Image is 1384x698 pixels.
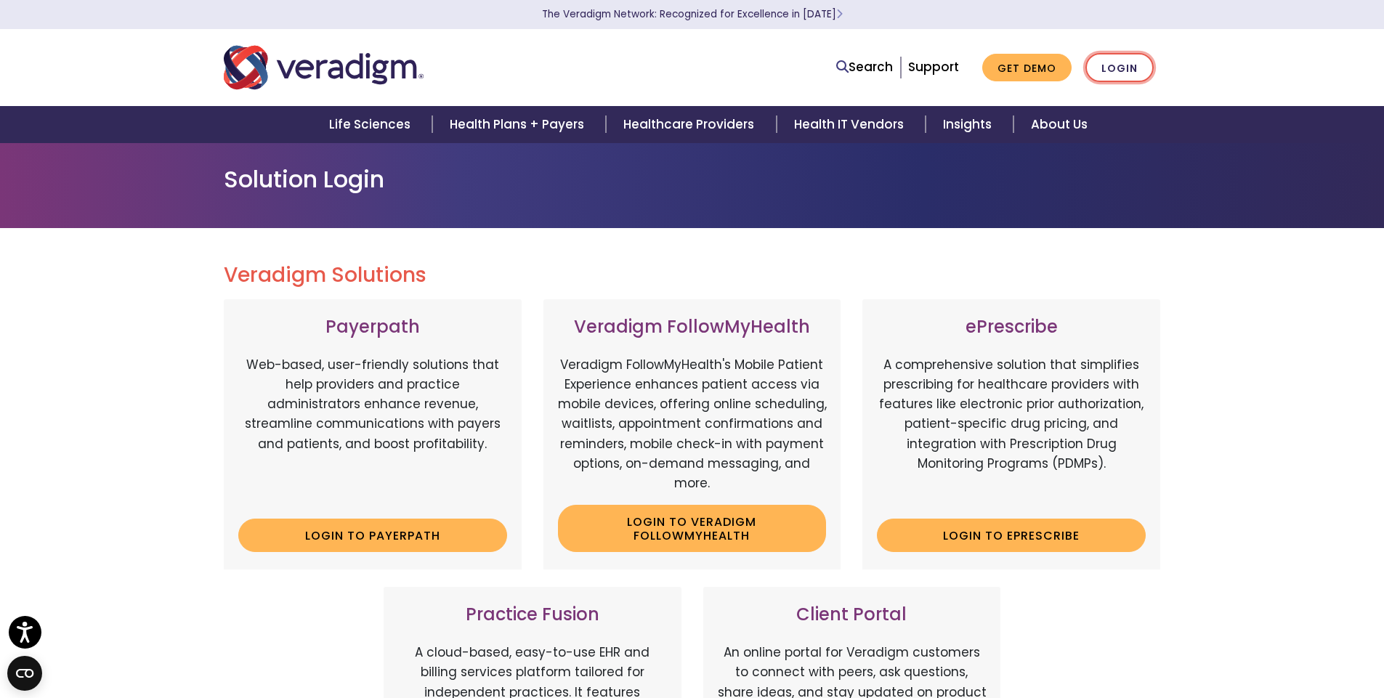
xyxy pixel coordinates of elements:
a: About Us [1013,106,1105,143]
a: Login to Payerpath [238,519,507,552]
a: Healthcare Providers [606,106,776,143]
img: Veradigm logo [224,44,424,92]
button: Open CMP widget [7,656,42,691]
h3: ePrescribe [877,317,1146,338]
h3: Veradigm FollowMyHealth [558,317,827,338]
a: Insights [926,106,1013,143]
a: Life Sciences [312,106,432,143]
a: Login to ePrescribe [877,519,1146,552]
span: Learn More [836,7,843,21]
p: Veradigm FollowMyHealth's Mobile Patient Experience enhances patient access via mobile devices, o... [558,355,827,493]
a: The Veradigm Network: Recognized for Excellence in [DATE]Learn More [542,7,843,21]
a: Health IT Vendors [777,106,926,143]
a: Search [836,57,893,77]
h3: Payerpath [238,317,507,338]
a: Login [1085,53,1154,83]
a: Health Plans + Payers [432,106,606,143]
h1: Solution Login [224,166,1161,193]
p: A comprehensive solution that simplifies prescribing for healthcare providers with features like ... [877,355,1146,508]
h3: Practice Fusion [398,604,667,625]
iframe: Drift Chat Widget [1311,625,1367,681]
a: Get Demo [982,54,1072,82]
h2: Veradigm Solutions [224,263,1161,288]
p: Web-based, user-friendly solutions that help providers and practice administrators enhance revenu... [238,355,507,508]
a: Support [908,58,959,76]
a: Login to Veradigm FollowMyHealth [558,505,827,552]
h3: Client Portal [718,604,987,625]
